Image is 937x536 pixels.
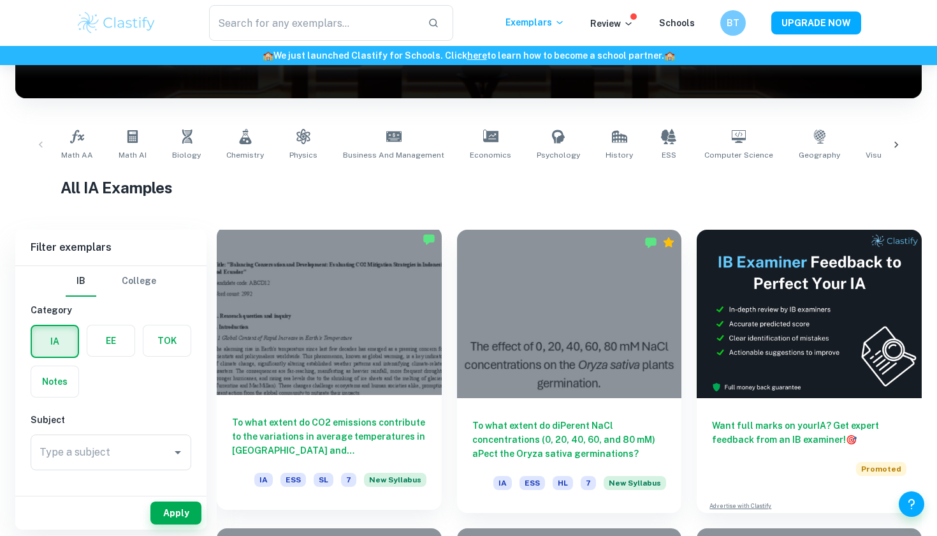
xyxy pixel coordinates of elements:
[172,149,201,161] span: Biology
[76,10,157,36] img: Clastify logo
[712,419,906,447] h6: Want full marks on your IA ? Get expert feedback from an IB examiner!
[662,236,675,249] div: Premium
[771,11,861,34] button: UPGRADE NOW
[604,476,666,498] div: Starting from the May 2026 session, the ESS IA requirements have changed. We created this exempla...
[472,419,667,461] h6: To what extent do diPerent NaCl concentrations (0, 20, 40, 60, and 80 mM) aPect the Oryza sativa ...
[664,50,675,61] span: 🏫
[226,149,264,161] span: Chemistry
[31,413,191,427] h6: Subject
[150,502,201,525] button: Apply
[457,230,682,513] a: To what extent do diPerent NaCl concentrations (0, 20, 40, 60, and 80 mM) aPect the Oryza sativa ...
[846,435,857,445] span: 🎯
[726,16,741,30] h6: BT
[15,230,207,265] h6: Filter exemplars
[697,230,922,513] a: Want full marks on yourIA? Get expert feedback from an IB examiner!PromotedAdvertise with Clastify
[314,473,333,487] span: SL
[364,473,426,495] div: Starting from the May 2026 session, the ESS IA requirements have changed. We created this exempla...
[799,149,840,161] span: Geography
[289,149,317,161] span: Physics
[280,473,306,487] span: ESS
[119,149,147,161] span: Math AI
[343,149,444,161] span: Business and Management
[61,149,93,161] span: Math AA
[3,48,934,63] h6: We just launched Clastify for Schools. Click to learn how to become a school partner.
[31,303,191,317] h6: Category
[143,325,191,356] button: TOK
[606,149,633,161] span: History
[364,473,426,487] span: New Syllabus
[505,15,565,29] p: Exemplars
[856,462,906,476] span: Promoted
[581,476,596,490] span: 7
[232,415,426,458] h6: To what extent do CO2 emissions contribute to the variations in average temperatures in [GEOGRAPH...
[604,476,666,490] span: New Syllabus
[467,50,487,61] a: here
[553,476,573,490] span: HL
[644,236,657,249] img: Marked
[122,266,156,297] button: College
[209,5,418,41] input: Search for any exemplars...
[697,230,922,398] img: Thumbnail
[217,230,442,513] a: To what extent do CO2 emissions contribute to the variations in average temperatures in [GEOGRAPH...
[66,266,96,297] button: IB
[87,325,134,356] button: EE
[590,17,634,31] p: Review
[899,491,924,517] button: Help and Feedback
[519,476,545,490] span: ESS
[709,502,771,510] a: Advertise with Clastify
[720,10,746,36] button: BT
[61,176,876,199] h1: All IA Examples
[659,18,695,28] a: Schools
[493,476,512,490] span: IA
[423,233,435,246] img: Marked
[537,149,580,161] span: Psychology
[66,266,156,297] div: Filter type choice
[470,149,511,161] span: Economics
[704,149,773,161] span: Computer Science
[31,366,78,397] button: Notes
[341,473,356,487] span: 7
[662,149,676,161] span: ESS
[169,443,187,461] button: Open
[32,326,78,357] button: IA
[254,473,273,487] span: IA
[263,50,273,61] span: 🏫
